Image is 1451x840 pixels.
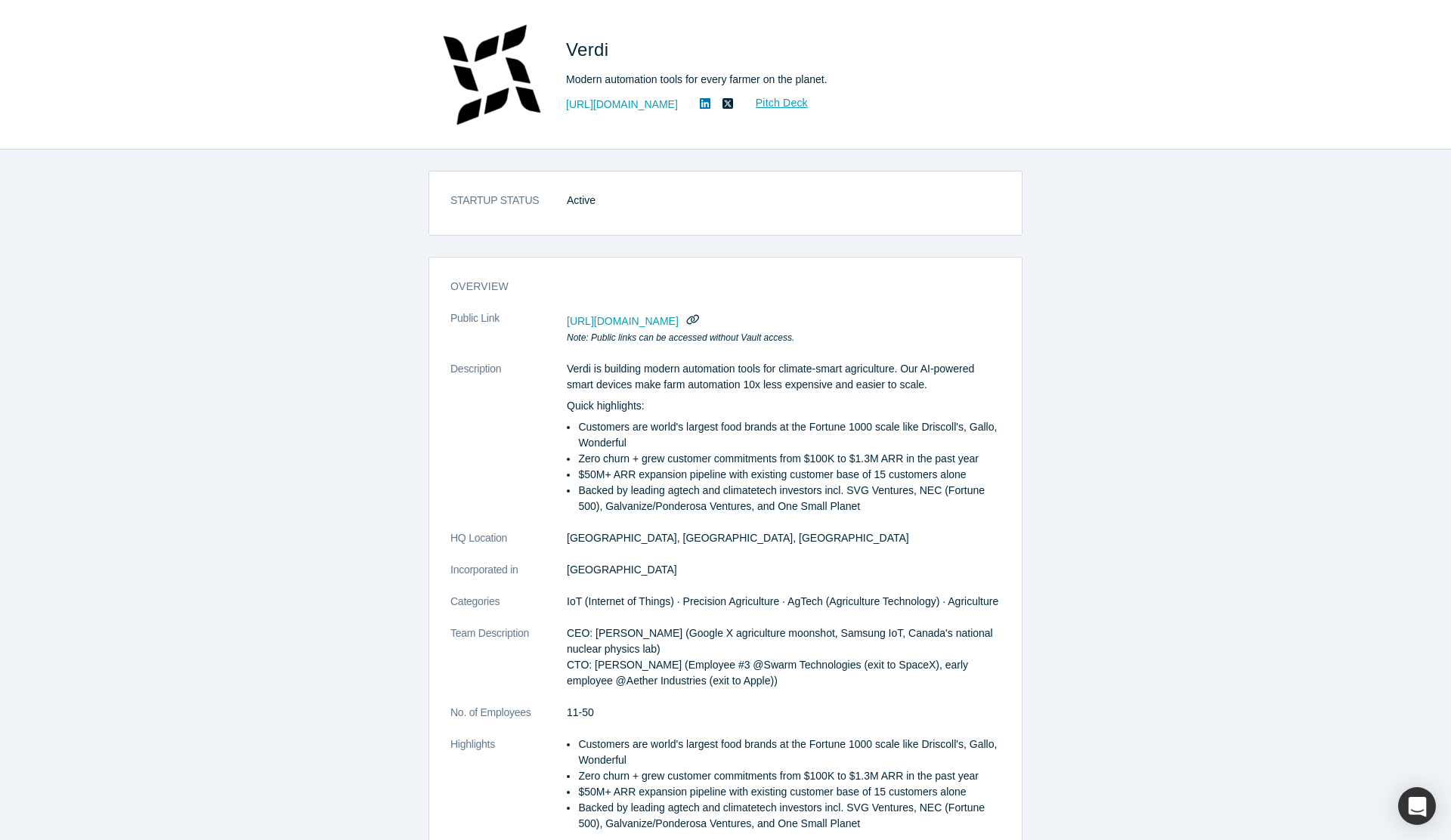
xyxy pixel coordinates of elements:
dt: STARTUP STATUS [450,193,567,224]
p: Verdi is building modern automation tools for climate-smart agriculture. Our AI-powered smart dev... [567,361,1001,393]
li: Customers are world's largest food brands at the Fortune 1000 scale like Driscoll's, Gallo, Wonde... [578,737,1001,768]
li: Customers are world's largest food brands at the Fortune 1000 scale like Driscoll's, Gallo, Wonde... [578,419,1001,451]
dd: Active [567,193,1001,208]
li: Zero churn + grew customer commitments from $100K to $1.3M ARR in the past year [578,451,1001,467]
li: Zero churn + grew customer commitments from $100K to $1.3M ARR in the past year [578,768,1001,784]
dt: Team Description [450,625,567,705]
li: $50M+ ARR expansion pipeline with existing customer base of 15 customers alone [578,784,1001,800]
dd: [GEOGRAPHIC_DATA] [567,562,1001,578]
h3: overview [450,279,979,295]
dt: HQ Location [450,530,567,562]
p: CEO: [PERSON_NAME] (Google X agriculture moonshot, Samsung IoT, Canada's national nuclear physics... [567,625,1001,689]
dd: 11-50 [567,705,1001,721]
em: Note: Public links can be accessed without Vault access. [567,332,794,343]
span: [URL][DOMAIN_NAME] [567,315,679,327]
span: IoT (Internet of Things) · Precision Agriculture · AgTech (Agriculture Technology) · Agriculture [567,595,998,607]
span: Verdi [566,39,614,60]
span: Public Link [450,310,500,326]
li: Backed by leading agtech and climatetech investors incl. SVG Ventures, NEC (Fortune 500), Galvani... [578,800,1001,832]
li: Backed by leading agtech and climatetech investors incl. SVG Ventures, NEC (Fortune 500), Galvani... [578,483,1001,514]
dt: Incorporated in [450,562,567,594]
a: [URL][DOMAIN_NAME] [566,97,678,113]
img: Verdi's Logo [439,22,545,128]
div: Modern automation tools for every farmer on the planet. [566,72,989,88]
p: Quick highlights: [567,398,1001,414]
dt: Categories [450,594,567,625]
a: Pitch Deck [739,94,809,112]
dt: Description [450,361,567,530]
dt: No. of Employees [450,705,567,737]
dd: [GEOGRAPHIC_DATA], [GEOGRAPHIC_DATA], [GEOGRAPHIC_DATA] [567,530,1001,546]
li: $50M+ ARR expansion pipeline with existing customer base of 15 customers alone [578,467,1001,483]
